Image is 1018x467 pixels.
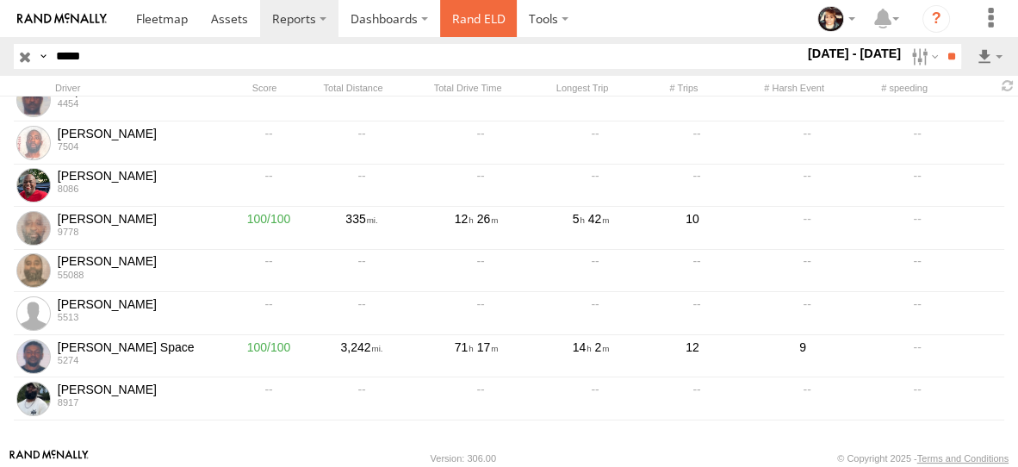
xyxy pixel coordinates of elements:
[539,82,625,94] div: Longest Trip
[58,141,216,152] div: 7504
[58,312,216,322] div: 5513
[226,209,312,248] a: 100
[904,44,941,69] label: Search Filter Options
[58,355,216,365] div: 5274
[58,168,216,184] a: [PERSON_NAME]
[455,340,474,354] span: 71
[58,382,216,397] a: [PERSON_NAME]
[226,337,312,377] a: 100
[594,340,609,354] span: 2
[319,209,405,248] div: 335
[36,44,50,69] label: Search Query
[588,212,610,226] span: 42
[811,6,861,32] div: Kimberly Robinson
[975,44,1004,69] label: Export results as...
[58,339,216,355] a: [PERSON_NAME] Space
[55,82,219,94] div: Driver
[17,13,107,25] img: rand-logo.svg
[922,5,950,33] i: ?
[226,82,303,94] div: Score
[9,450,89,467] a: Visit our Website
[837,453,1009,464] div: © Copyright 2025 -
[573,340,592,354] span: 14
[477,340,499,354] span: 17
[310,82,396,94] div: Total Distance
[742,82,846,94] div: # Harsh Event
[641,209,744,248] a: 10
[58,397,216,408] div: 8917
[58,126,216,141] a: [PERSON_NAME]
[319,337,405,377] div: 3,242
[641,337,744,377] a: 12
[58,253,216,269] a: [PERSON_NAME]
[431,453,496,464] div: Version: 306.00
[477,212,499,226] span: 26
[997,78,1018,94] span: Refresh
[58,296,216,312] a: [PERSON_NAME]
[58,270,216,280] div: 55088
[917,453,1009,464] a: Terms and Conditions
[455,212,474,226] span: 12
[58,227,216,237] div: 9778
[853,82,956,94] div: # speeding
[403,82,532,94] div: Total Drive Time
[751,337,854,377] div: 9
[804,44,905,63] label: [DATE] - [DATE]
[573,212,585,226] span: 5
[58,211,216,227] a: [PERSON_NAME]
[632,82,736,94] div: # Trips
[58,98,216,109] div: 4454
[58,184,216,194] div: 8086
